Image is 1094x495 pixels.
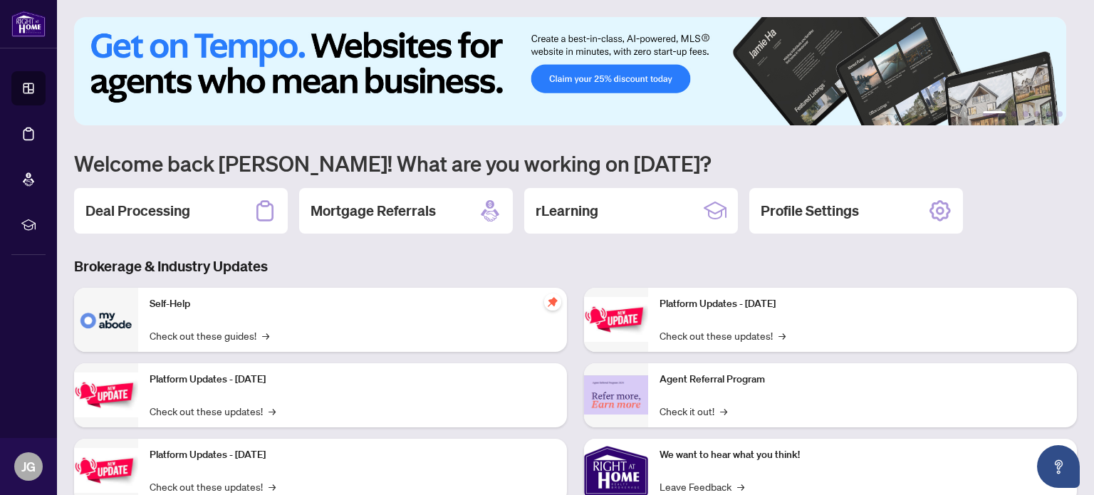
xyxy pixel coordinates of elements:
a: Check out these updates!→ [660,328,786,343]
h3: Brokerage & Industry Updates [74,256,1077,276]
span: JG [21,457,36,476]
span: → [269,403,276,419]
button: 1 [983,111,1006,117]
a: Check out these guides!→ [150,328,269,343]
a: Check out these updates!→ [150,479,276,494]
p: Platform Updates - [DATE] [150,447,556,463]
span: → [269,479,276,494]
h2: Profile Settings [761,201,859,221]
img: Agent Referral Program [584,375,648,415]
img: Platform Updates - July 21, 2025 [74,448,138,493]
span: → [778,328,786,343]
button: 3 [1023,111,1028,117]
h2: rLearning [536,201,598,221]
img: Platform Updates - September 16, 2025 [74,372,138,417]
span: → [737,479,744,494]
button: Open asap [1037,445,1080,488]
button: 2 [1011,111,1017,117]
p: Self-Help [150,296,556,312]
p: Platform Updates - [DATE] [150,372,556,387]
img: Self-Help [74,288,138,352]
button: 4 [1034,111,1040,117]
button: 6 [1057,111,1063,117]
a: Check out these updates!→ [150,403,276,419]
a: Leave Feedback→ [660,479,744,494]
a: Check it out!→ [660,403,727,419]
span: pushpin [544,293,561,311]
p: Platform Updates - [DATE] [660,296,1066,312]
h1: Welcome back [PERSON_NAME]! What are you working on [DATE]? [74,150,1077,177]
span: → [720,403,727,419]
button: 5 [1046,111,1051,117]
h2: Deal Processing [85,201,190,221]
p: Agent Referral Program [660,372,1066,387]
h2: Mortgage Referrals [311,201,436,221]
img: Slide 0 [74,17,1066,125]
span: → [262,328,269,343]
img: logo [11,11,46,37]
img: Platform Updates - June 23, 2025 [584,297,648,342]
p: We want to hear what you think! [660,447,1066,463]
